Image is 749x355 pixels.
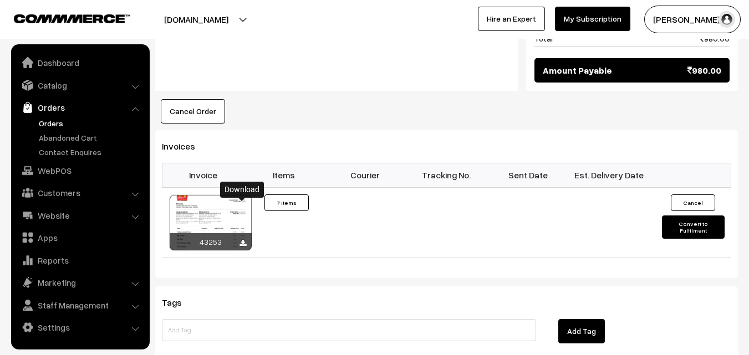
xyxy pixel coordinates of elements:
[644,6,741,33] button: [PERSON_NAME] s…
[555,7,630,31] a: My Subscription
[14,183,146,203] a: Customers
[14,205,146,225] a: Website
[162,163,244,187] th: Invoice
[568,163,650,187] th: Est. Delivery Date
[719,11,735,28] img: user
[14,228,146,248] a: Apps
[162,319,536,341] input: Add Tag
[14,14,130,23] img: COMMMERCE
[14,272,146,292] a: Marketing
[264,194,309,211] button: 7 Items
[14,53,146,73] a: Dashboard
[36,146,146,158] a: Contact Enquires
[14,317,146,337] a: Settings
[170,233,252,250] div: 43253
[14,161,146,181] a: WebPOS
[14,250,146,270] a: Reports
[325,163,406,187] th: Courier
[671,194,715,211] button: Cancel
[14,295,146,315] a: Staff Management
[558,319,605,343] button: Add Tag
[220,182,264,198] div: Download
[14,11,111,24] a: COMMMERCE
[243,163,325,187] th: Items
[162,141,208,152] span: Invoices
[14,75,146,95] a: Catalog
[161,99,225,124] button: Cancel Order
[687,64,721,77] span: 980.00
[125,6,267,33] button: [DOMAIN_NAME]
[36,132,146,143] a: Abandoned Cart
[487,163,569,187] th: Sent Date
[543,64,612,77] span: Amount Payable
[662,215,725,239] button: Convert to Fulfilment
[478,7,545,31] a: Hire an Expert
[162,297,195,308] span: Tags
[14,97,146,117] a: Orders
[406,163,487,187] th: Tracking No.
[36,117,146,129] a: Orders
